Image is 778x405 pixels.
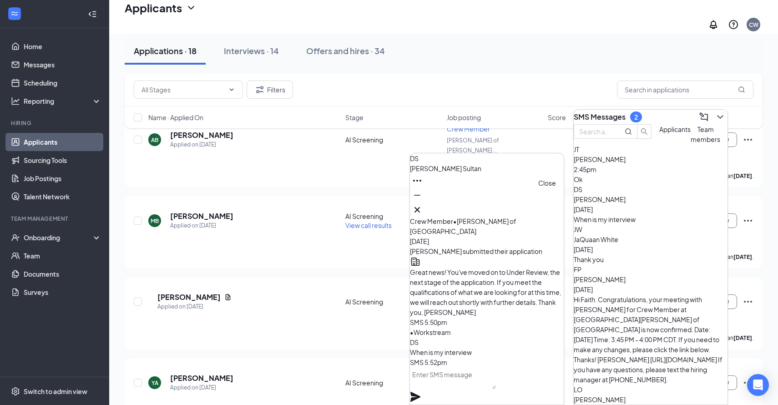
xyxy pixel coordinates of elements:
span: search [637,128,651,135]
svg: Document [224,294,232,301]
div: CW [749,21,758,29]
a: Messages [24,56,101,74]
div: Thank you [574,254,727,264]
a: Talent Network [24,187,101,206]
span: View call results [345,221,392,229]
svg: Cross [412,204,423,215]
div: Hi Faith. Congratulations, your meeting with [PERSON_NAME] for Crew Member at [GEOGRAPHIC_DATA][P... [574,294,727,385]
a: Team [24,247,101,265]
button: Cross [410,202,424,217]
svg: MagnifyingGlass [738,86,745,93]
span: [PERSON_NAME] [574,395,626,404]
div: Close [538,178,556,188]
svg: Ellipses [743,296,753,307]
div: JW [574,224,727,234]
span: Applicants [659,125,691,133]
div: Offers and hires · 34 [306,45,385,56]
button: Ellipses [410,173,424,188]
div: Interviews · 14 [224,45,279,56]
a: Applicants [24,133,101,151]
span: [PERSON_NAME] [574,275,626,283]
h5: [PERSON_NAME] [170,211,233,221]
b: [DATE] [733,334,752,341]
svg: Analysis [11,96,20,106]
div: Crew Member • [PERSON_NAME] of [GEOGRAPHIC_DATA] [410,216,564,236]
span: Job posting [447,113,481,122]
div: AI Screening [345,212,441,221]
div: Hiring [11,119,100,127]
svg: WorkstreamLogo [10,9,19,18]
span: [DATE] [574,245,593,253]
span: When is my interview [410,348,472,356]
div: Applied on [DATE] [170,221,233,230]
h3: SMS Messages [574,112,626,122]
svg: Notifications [708,19,719,30]
div: AB [151,136,158,144]
svg: Company [410,256,421,267]
span: Great news! You've moved on to Under Review, the next stage of the application. If you meet the q... [410,268,561,316]
div: When is my interview [574,214,727,224]
div: Applications · 18 [134,45,197,56]
div: JT [574,144,727,154]
span: [DATE] [410,237,429,245]
svg: Ellipses [743,215,753,226]
h5: [PERSON_NAME] [157,292,221,302]
div: FP [574,264,727,274]
div: Reporting [24,96,102,106]
div: DS [574,184,727,194]
svg: Ellipses [743,377,753,388]
svg: ChevronDown [186,2,197,13]
div: 2 [634,113,638,121]
svg: Plane [410,391,421,402]
button: Filter Filters [247,81,293,99]
div: Open Intercom Messenger [747,374,769,396]
div: SMS 5:50pm [410,317,564,327]
div: Ok [574,174,727,184]
div: Applied on [DATE] [170,140,233,149]
svg: ChevronDown [715,111,726,122]
span: [PERSON_NAME] Sultan [410,164,481,172]
b: [DATE] [733,253,752,260]
svg: ComposeMessage [698,111,709,122]
span: JaQuaan White [574,235,618,243]
div: Applied on [DATE] [157,302,232,311]
div: Switch to admin view [24,387,87,396]
input: Search in applications [617,81,753,99]
button: search [637,124,652,139]
div: AI Screening [345,378,441,387]
button: Minimize [410,188,424,202]
div: AI Screening [345,135,441,144]
a: Scheduling [24,74,101,92]
span: [PERSON_NAME] [574,195,626,203]
a: Surveys [24,283,101,301]
a: Home [24,37,101,56]
div: DS [410,153,564,163]
a: Job Postings [24,169,101,187]
a: Documents [24,265,101,283]
svg: Minimize [412,190,423,201]
svg: Ellipses [743,134,753,145]
div: Onboarding [24,233,94,242]
span: Stage [345,113,364,122]
svg: UserCheck [11,233,20,242]
span: Team members [691,125,720,143]
span: 2:45pm [574,165,596,173]
span: Name · Applied On [148,113,203,122]
button: ChevronDown [713,110,727,124]
span: • Workstream [410,328,451,336]
div: Team Management [11,215,100,223]
div: MB [151,217,159,225]
svg: Filter [254,84,265,95]
svg: QuestionInfo [728,19,739,30]
button: ComposeMessage [697,110,711,124]
span: [DATE] [574,285,593,294]
svg: Ellipses [412,175,423,186]
svg: MagnifyingGlass [625,128,632,135]
span: Score [548,113,566,122]
h5: [PERSON_NAME] [170,373,233,383]
span: [DATE] [574,205,593,213]
div: LO [574,385,727,395]
div: Applied on [DATE] [170,383,233,392]
input: Search applicant [579,127,612,137]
